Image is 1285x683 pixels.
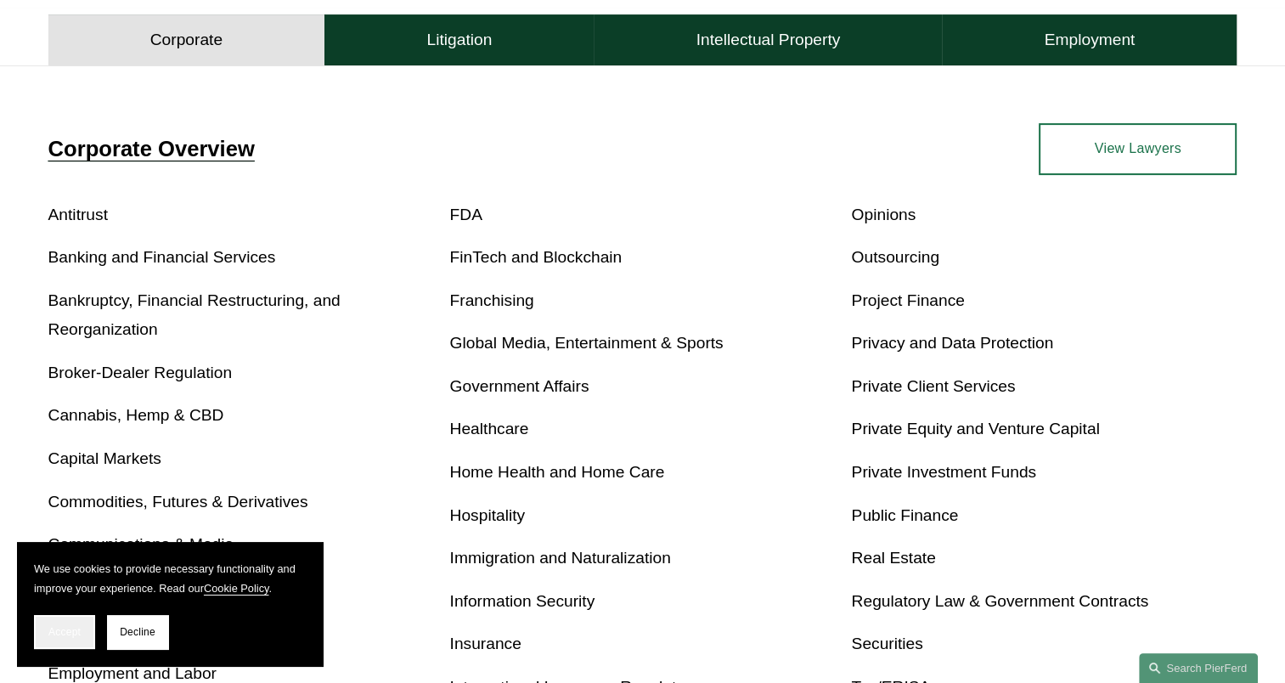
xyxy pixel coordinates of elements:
[150,30,223,50] h4: Corporate
[48,664,217,682] a: Employment and Labor
[48,137,255,161] a: Corporate Overview
[450,206,482,223] a: FDA
[48,406,224,424] a: Cannabis, Hemp & CBD
[34,615,95,649] button: Accept
[204,582,269,595] a: Cookie Policy
[851,377,1015,395] a: Private Client Services
[450,248,623,266] a: FinTech and Blockchain
[450,592,595,610] a: Information Security
[48,206,108,223] a: Antitrust
[851,549,935,567] a: Real Estate
[450,377,589,395] a: Government Affairs
[851,291,964,309] a: Project Finance
[450,506,526,524] a: Hospitality
[1045,30,1136,50] h4: Employment
[450,549,671,567] a: Immigration and Naturalization
[696,30,841,50] h4: Intellectual Property
[851,334,1053,352] a: Privacy and Data Protection
[107,615,168,649] button: Decline
[48,291,341,339] a: Bankruptcy, Financial Restructuring, and Reorganization
[450,463,665,481] a: Home Health and Home Care
[851,635,922,652] a: Securities
[450,635,521,652] a: Insurance
[34,559,306,598] p: We use cookies to provide necessary functionality and improve your experience. Read our .
[450,334,724,352] a: Global Media, Entertainment & Sports
[48,248,276,266] a: Banking and Financial Services
[48,626,81,638] span: Accept
[120,626,155,638] span: Decline
[851,506,958,524] a: Public Finance
[48,535,234,553] a: Communications & Media
[17,542,323,666] section: Cookie banner
[48,493,308,511] a: Commodities, Futures & Derivatives
[851,206,916,223] a: Opinions
[48,364,233,381] a: Broker-Dealer Regulation
[851,248,938,266] a: Outsourcing
[851,592,1148,610] a: Regulatory Law & Government Contracts
[1139,653,1258,683] a: Search this site
[450,420,529,437] a: Healthcare
[851,420,1099,437] a: Private Equity and Venture Capital
[851,463,1036,481] a: Private Investment Funds
[426,30,492,50] h4: Litigation
[1039,123,1237,174] a: View Lawyers
[48,449,161,467] a: Capital Markets
[450,291,534,309] a: Franchising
